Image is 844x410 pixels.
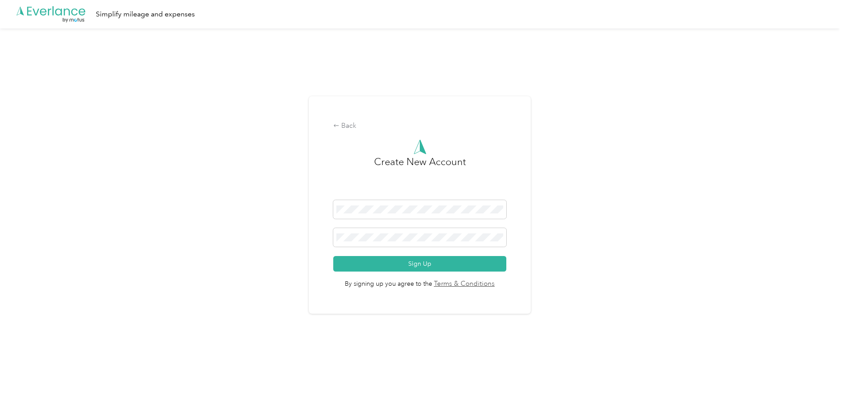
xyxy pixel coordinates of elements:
h3: Create New Account [374,154,466,200]
span: By signing up you agree to the [333,272,506,289]
a: Terms & Conditions [432,279,495,289]
div: Simplify mileage and expenses [96,9,195,20]
button: Sign Up [333,256,506,272]
div: Back [333,121,506,131]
